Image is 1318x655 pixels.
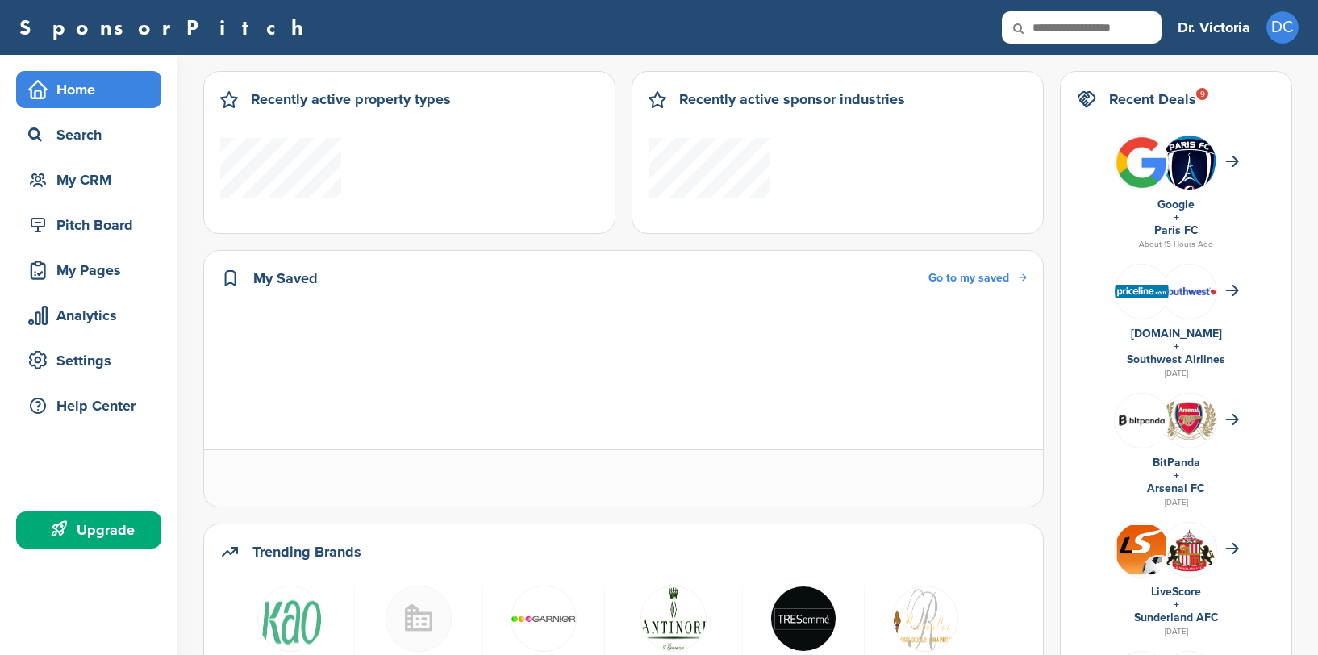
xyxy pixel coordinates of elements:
[24,120,161,149] div: Search
[24,211,161,240] div: Pitch Board
[24,515,161,544] div: Upgrade
[1077,495,1275,510] div: [DATE]
[16,387,161,424] a: Help Center
[253,267,318,290] h2: My Saved
[24,256,161,285] div: My Pages
[1127,353,1225,366] a: Southwest Airlines
[770,586,836,652] img: 10978706 10153746730090200 8957012334372562220 n
[1134,611,1219,624] a: Sunderland AFC
[1178,10,1250,45] a: Dr. Victoria
[1131,327,1222,340] a: [DOMAIN_NAME]
[1109,88,1196,111] h2: Recent Deals
[16,511,161,549] a: Upgrade
[16,297,161,334] a: Analytics
[252,540,361,563] h2: Trending Brands
[16,116,161,153] a: Search
[386,586,452,652] img: Buildingmissing
[640,586,707,652] img: Antinori logo
[1115,523,1169,577] img: Livescore
[679,88,905,111] h2: Recently active sponsor industries
[16,161,161,198] a: My CRM
[235,586,346,650] a: Screen shot 2017 02 10 at 2.28.38 pm
[1174,211,1179,224] a: +
[1162,401,1216,440] img: Open uri20141112 64162 vhlk61?1415807597
[1115,285,1169,298] img: Data
[16,207,161,244] a: Pitch Board
[1178,16,1250,39] h3: Dr. Victoria
[363,586,474,650] a: Buildingmissing
[16,252,161,289] a: My Pages
[1266,11,1299,44] span: DC
[928,271,1009,285] span: Go to my saved
[511,586,577,652] img: Data
[1115,136,1169,190] img: Bwupxdxo 400x400
[1157,198,1195,211] a: Google
[491,586,596,650] a: Data
[24,391,161,420] div: Help Center
[1174,598,1179,611] a: +
[892,586,958,652] img: Open uri20141112 50798 pn2g0l
[1162,287,1216,295] img: Southwest airlines logo 2014.svg
[751,586,856,650] a: 10978706 10153746730090200 8957012334372562220 n
[1115,400,1169,440] img: Bitpanda7084
[1077,237,1275,252] div: About 15 Hours Ago
[24,75,161,104] div: Home
[1077,624,1275,639] div: [DATE]
[613,586,734,650] a: Antinori logo
[1162,527,1216,572] img: Open uri20141112 64162 1q58x9c?1415807470
[16,71,161,108] a: Home
[1162,136,1216,200] img: Paris fc logo.svg
[24,165,161,194] div: My CRM
[19,17,314,38] a: SponsorPitch
[1154,223,1199,237] a: Paris FC
[257,586,323,652] img: Screen shot 2017 02 10 at 2.28.38 pm
[1196,88,1208,100] div: 9
[1174,469,1179,482] a: +
[16,342,161,379] a: Settings
[873,586,978,650] a: Open uri20141112 50798 pn2g0l
[1153,456,1200,469] a: BitPanda
[251,88,451,111] h2: Recently active property types
[24,346,161,375] div: Settings
[1147,482,1205,495] a: Arsenal FC
[1077,366,1275,381] div: [DATE]
[928,269,1027,287] a: Go to my saved
[1151,585,1201,599] a: LiveScore
[24,301,161,330] div: Analytics
[1174,340,1179,353] a: +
